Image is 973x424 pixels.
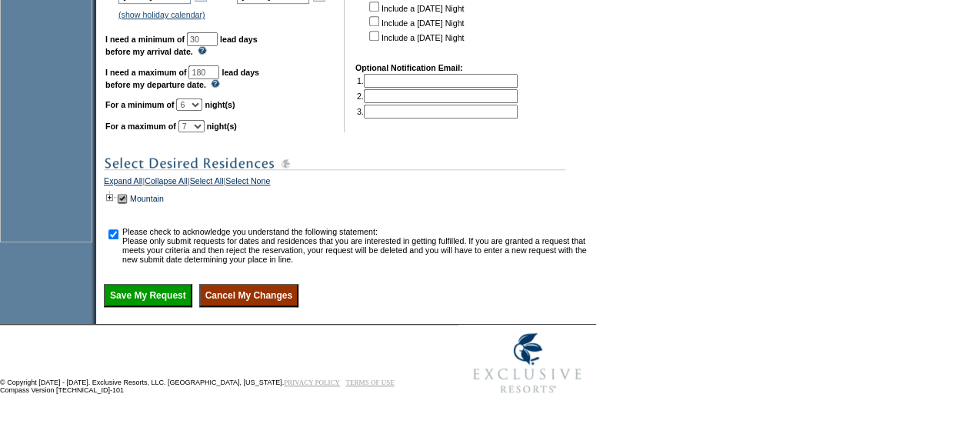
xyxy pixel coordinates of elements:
[190,176,224,190] a: Select All
[118,10,205,19] a: (show holiday calendar)
[145,176,188,190] a: Collapse All
[105,68,259,89] b: lead days before my departure date.
[211,79,220,88] img: questionMark_lightBlue.gif
[130,194,164,203] a: Mountain
[105,68,186,77] b: I need a maximum of
[104,176,142,190] a: Expand All
[346,379,395,386] a: TERMS OF USE
[105,100,174,109] b: For a minimum of
[207,122,237,131] b: night(s)
[357,74,518,88] td: 1.
[199,284,298,307] input: Cancel My Changes
[104,284,192,307] input: Save My Request
[105,122,176,131] b: For a maximum of
[205,100,235,109] b: night(s)
[357,105,518,119] td: 3.
[198,46,207,55] img: questionMark_lightBlue.gif
[284,379,340,386] a: PRIVACY POLICY
[225,176,270,190] a: Select None
[104,176,592,190] div: | | |
[105,35,185,44] b: I need a minimum of
[357,89,518,103] td: 2.
[105,35,258,56] b: lead days before my arrival date.
[355,63,463,72] b: Optional Notification Email:
[458,325,596,402] img: Exclusive Resorts
[122,227,591,264] td: Please check to acknowledge you understand the following statement: Please only submit requests f...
